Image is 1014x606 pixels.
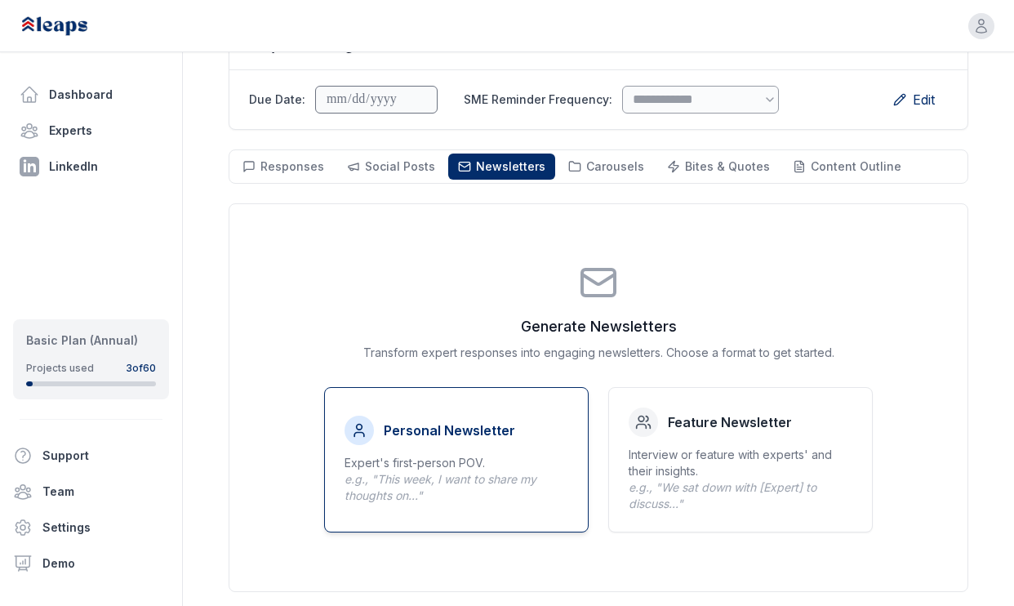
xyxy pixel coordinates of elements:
[20,8,124,44] img: Leaps
[464,91,612,108] label: SME Reminder Frequency:
[324,345,873,361] p: Transform expert responses into engaging newsletters. Choose a format to get started.
[324,387,589,532] button: Personal NewsletterExpert's first-person POV.e.g., "This week, I want to share my thoughts on..."
[811,159,901,173] span: Content Outline
[26,362,94,375] div: Projects used
[13,114,169,147] a: Experts
[324,315,873,338] h3: Generate Newsletters
[668,412,792,432] h4: Feature Newsletter
[13,150,169,183] a: LinkedIn
[783,154,911,180] button: Content Outline
[880,83,948,116] button: Edit
[7,511,176,544] a: Settings
[233,154,334,180] button: Responses
[126,362,156,375] div: 3 of 60
[365,159,435,173] span: Social Posts
[629,447,852,512] p: Interview or feature with experts' and their insights.
[448,154,555,180] button: Newsletters
[608,387,873,532] button: Feature NewsletterInterview or feature with experts' and their insights.e.g., "We sat down with [...
[7,439,162,472] button: Support
[345,472,536,502] span: e.g., "This week, I want to share my thoughts on..."
[337,154,445,180] button: Social Posts
[558,154,654,180] button: Carousels
[260,159,324,173] span: Responses
[476,159,545,173] span: Newsletters
[345,455,568,504] p: Expert's first-person POV.
[913,90,935,109] span: Edit
[7,547,176,580] a: Demo
[657,154,780,180] button: Bites & Quotes
[26,332,156,349] div: Basic Plan (Annual)
[13,78,169,111] a: Dashboard
[384,421,515,440] h4: Personal Newsletter
[685,159,770,173] span: Bites & Quotes
[629,480,816,510] span: e.g., "We sat down with [Expert] to discuss..."
[7,475,176,508] a: Team
[249,91,305,108] label: Due Date:
[586,159,644,173] span: Carousels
